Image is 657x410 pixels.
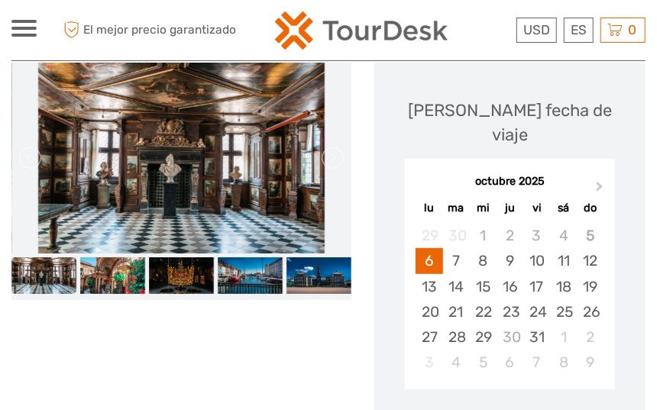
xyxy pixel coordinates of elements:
div: ju [497,198,523,218]
img: 952ceaa083384231b0086adb9c879509_slider_thumbnail.jpg [80,257,145,294]
div: Not available lunes, 3 de noviembre de 2025 [416,350,442,375]
span: El mejor precio garantizado [60,18,236,43]
div: Choose miércoles, 15 de octubre de 2025 [470,274,497,299]
div: ma [443,198,470,218]
div: Choose jueves, 6 de noviembre de 2025 [497,350,523,375]
div: Choose domingo, 2 de noviembre de 2025 [577,324,604,350]
div: Choose viernes, 17 de octubre de 2025 [523,274,550,299]
div: Not available sábado, 4 de octubre de 2025 [550,223,577,248]
img: 0ff358101b4543b1ba8af2ae9900a9a9_slider_thumbnail.jpg [218,257,283,294]
div: Not available jueves, 2 de octubre de 2025 [497,223,523,248]
div: Choose domingo, 26 de octubre de 2025 [577,299,604,324]
div: Choose sábado, 11 de octubre de 2025 [550,248,577,273]
img: cd075e962ed044c1a42cf9e25ed9ee99_main_slider.jpg [38,63,325,253]
div: Choose viernes, 31 de octubre de 2025 [523,324,550,350]
div: sá [550,198,577,218]
div: Choose jueves, 9 de octubre de 2025 [497,248,523,273]
div: Not available viernes, 3 de octubre de 2025 [523,223,550,248]
div: Choose viernes, 24 de octubre de 2025 [523,299,550,324]
div: Choose sábado, 8 de noviembre de 2025 [550,350,577,375]
div: month 2025-10 [409,223,610,375]
div: Choose domingo, 19 de octubre de 2025 [577,274,604,299]
img: 2254-3441b4b5-4e5f-4d00-b396-31f1d84a6ebf_logo_small.png [275,11,448,50]
img: eb6d7d00cbc74730b5d1a572f4bc88cd_slider_thumbnail.jpg [286,257,351,294]
div: mi [470,198,497,218]
div: Choose miércoles, 5 de noviembre de 2025 [470,350,497,375]
div: Choose miércoles, 29 de octubre de 2025 [470,324,497,350]
div: Not available miércoles, 1 de octubre de 2025 [470,223,497,248]
div: Choose martes, 4 de noviembre de 2025 [443,350,470,375]
div: Choose viernes, 7 de noviembre de 2025 [523,350,550,375]
span: USD [523,22,550,37]
div: Not available martes, 30 de septiembre de 2025 [443,223,470,248]
div: Not available domingo, 5 de octubre de 2025 [577,223,604,248]
div: Choose martes, 7 de octubre de 2025 [443,248,470,273]
div: Choose lunes, 27 de octubre de 2025 [416,324,442,350]
div: Choose lunes, 13 de octubre de 2025 [416,274,442,299]
div: Choose sábado, 18 de octubre de 2025 [550,274,577,299]
img: 3464256b7fd647b6b7b7512f8d865b85_slider_thumbnail.jpg [149,257,214,294]
div: Choose martes, 21 de octubre de 2025 [443,299,470,324]
div: Choose jueves, 23 de octubre de 2025 [497,299,523,324]
div: Choose jueves, 16 de octubre de 2025 [497,274,523,299]
div: Choose viernes, 10 de octubre de 2025 [523,248,550,273]
div: Choose sábado, 1 de noviembre de 2025 [550,324,577,350]
div: Choose martes, 14 de octubre de 2025 [443,274,470,299]
div: lu [416,198,442,218]
div: Not available lunes, 29 de septiembre de 2025 [416,223,442,248]
div: Choose martes, 28 de octubre de 2025 [443,324,470,350]
div: [PERSON_NAME] fecha de viaje [390,98,630,147]
img: cd075e962ed044c1a42cf9e25ed9ee99_slider_thumbnail.jpg [11,257,76,294]
div: Not available jueves, 30 de octubre de 2025 [497,324,523,350]
button: Next Month [589,178,613,202]
div: Choose lunes, 20 de octubre de 2025 [416,299,442,324]
div: vi [523,198,550,218]
div: ES [564,18,594,43]
div: Choose domingo, 9 de noviembre de 2025 [577,350,604,375]
div: octubre 2025 [405,174,615,190]
div: Choose lunes, 6 de octubre de 2025 [416,248,442,273]
div: Choose miércoles, 22 de octubre de 2025 [470,299,497,324]
div: do [577,198,604,218]
div: Choose sábado, 25 de octubre de 2025 [550,299,577,324]
div: Choose domingo, 12 de octubre de 2025 [577,248,604,273]
div: Choose miércoles, 8 de octubre de 2025 [470,248,497,273]
span: 0 [626,22,639,37]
